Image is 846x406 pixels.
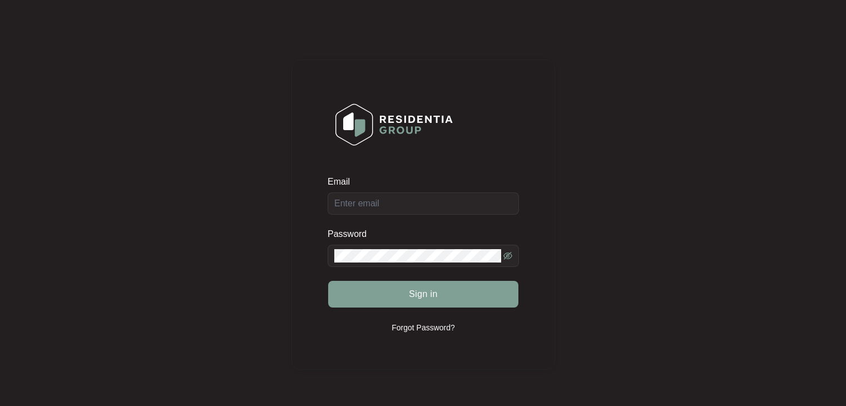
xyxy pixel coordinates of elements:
[328,176,358,187] label: Email
[392,322,455,333] p: Forgot Password?
[328,192,519,215] input: Email
[328,281,518,308] button: Sign in
[409,288,438,301] span: Sign in
[328,96,460,153] img: Login Logo
[503,251,512,260] span: eye-invisible
[328,229,375,240] label: Password
[334,249,501,263] input: Password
